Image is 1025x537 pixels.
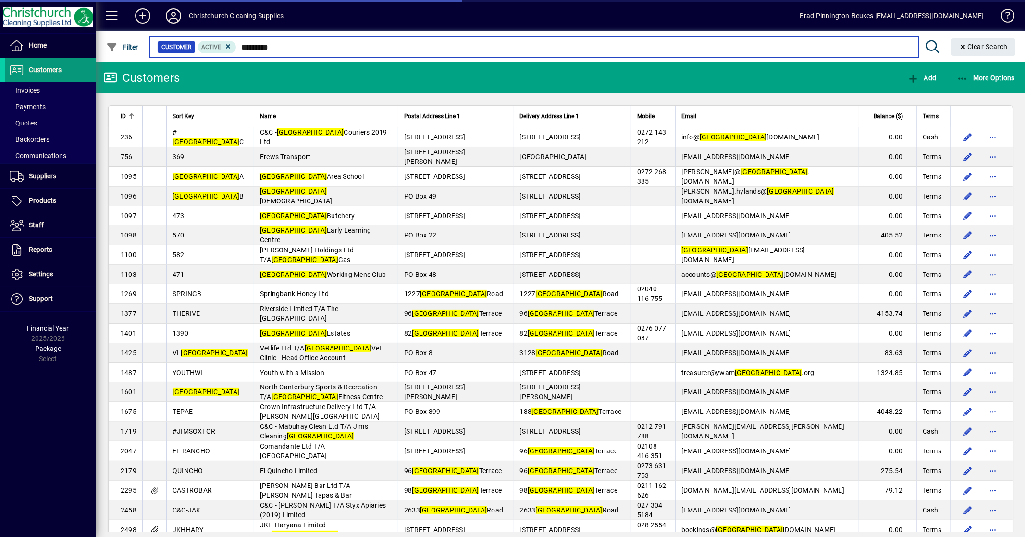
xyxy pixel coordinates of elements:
[520,427,581,435] span: [STREET_ADDRESS]
[985,463,1000,478] button: More options
[189,8,284,24] div: Christchurch Cleaning Supplies
[681,212,791,220] span: [EMAIL_ADDRESS][DOMAIN_NAME]
[121,153,133,161] span: 756
[260,305,338,322] span: Riverside Limited T/A The [GEOGRAPHIC_DATA]
[404,290,503,298] span: 1227 Road
[923,407,941,416] span: Terms
[5,82,96,99] a: Invoices
[528,310,594,317] em: [GEOGRAPHIC_DATA]
[520,310,618,317] span: 96 Terrace
[859,343,916,363] td: 83.63
[173,349,248,357] span: VL
[520,487,618,494] span: 98 Terrace
[173,447,210,455] span: EL RANCHO
[260,246,354,263] span: [PERSON_NAME] Holdings Ltd T/A Gas
[404,447,465,455] span: [STREET_ADDRESS]
[121,111,136,122] div: ID
[173,408,193,415] span: TEPAE
[637,325,667,342] span: 0276 077 037
[985,306,1000,321] button: More options
[404,329,502,337] span: 82 Terrace
[272,256,338,263] em: [GEOGRAPHIC_DATA]
[287,432,354,440] em: [GEOGRAPHIC_DATA]
[536,290,603,298] em: [GEOGRAPHIC_DATA]
[29,197,56,204] span: Products
[260,212,355,220] span: Butchery
[412,329,479,337] em: [GEOGRAPHIC_DATA]
[960,424,976,439] button: Edit
[404,383,465,400] span: [STREET_ADDRESS][PERSON_NAME]
[985,325,1000,341] button: More options
[985,208,1000,224] button: More options
[121,388,136,396] span: 1601
[923,289,941,299] span: Terms
[960,483,976,498] button: Edit
[10,136,49,143] span: Backorders
[260,271,386,278] span: Working Mens Club
[404,133,465,141] span: [STREET_ADDRESS]
[404,427,465,435] span: [STREET_ADDRESS]
[859,441,916,461] td: 0.00
[637,462,667,479] span: 0273 631 753
[5,34,96,58] a: Home
[260,501,386,519] span: C&C - [PERSON_NAME] T/A Styx Apiaries (2019) Limited
[637,442,663,460] span: 02108 416 351
[960,208,976,224] button: Edit
[923,348,941,358] span: Terms
[800,8,984,24] div: Brad Pinnington-Beukes [EMAIL_ADDRESS][DOMAIN_NAME]
[29,221,44,229] span: Staff
[420,506,487,514] em: [GEOGRAPHIC_DATA]
[716,271,783,278] em: [GEOGRAPHIC_DATA]
[531,408,598,415] em: [GEOGRAPHIC_DATA]
[5,238,96,262] a: Reports
[985,404,1000,419] button: More options
[960,169,976,184] button: Edit
[173,290,202,298] span: SPRINGB
[35,345,61,352] span: Package
[923,172,941,181] span: Terms
[260,467,318,475] span: El Quincho Limited
[260,442,327,460] span: Comandante Ltd T/A [GEOGRAPHIC_DATA]
[173,128,244,146] span: # C
[121,487,136,494] span: 2295
[520,329,618,337] span: 82 Terrace
[859,206,916,225] td: 0.00
[5,262,96,287] a: Settings
[960,443,976,459] button: Edit
[260,383,383,400] span: North Canterbury Sports & Recreation T/A Fitness Centre
[520,349,619,357] span: 3128 Road
[637,482,667,499] span: 0211 162 626
[173,487,212,494] span: CASTROBAR
[923,111,939,122] span: Terms
[681,111,853,122] div: Email
[923,426,939,436] span: Cash
[121,329,136,337] span: 1401
[985,365,1000,380] button: More options
[951,38,1016,56] button: Clear
[985,483,1000,498] button: More options
[859,481,916,500] td: 79.12
[121,111,126,122] span: ID
[923,152,941,162] span: Terms
[637,285,663,302] span: 02040 116 755
[985,247,1000,262] button: More options
[960,286,976,301] button: Edit
[874,111,903,122] span: Balance ($)
[959,43,1008,50] span: Clear Search
[404,173,465,180] span: [STREET_ADDRESS]
[681,246,748,254] em: [GEOGRAPHIC_DATA]
[121,133,133,141] span: 236
[637,501,663,519] span: 027 304 5184
[741,168,807,175] em: [GEOGRAPHIC_DATA]
[681,310,791,317] span: [EMAIL_ADDRESS][DOMAIN_NAME]
[528,467,594,475] em: [GEOGRAPHIC_DATA]
[173,138,239,146] em: [GEOGRAPHIC_DATA]
[5,189,96,213] a: Products
[528,487,594,494] em: [GEOGRAPHIC_DATA]
[29,246,52,253] span: Reports
[923,309,941,318] span: Terms
[859,422,916,441] td: 0.00
[520,290,619,298] span: 1227 Road
[173,212,185,220] span: 473
[859,265,916,284] td: 0.00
